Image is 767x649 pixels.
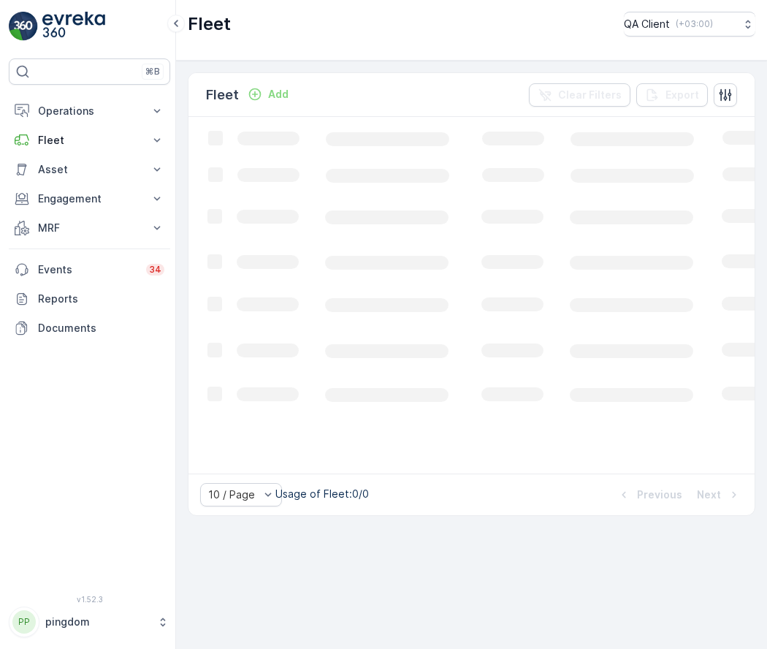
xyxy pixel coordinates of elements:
[9,255,170,284] a: Events34
[665,88,699,102] p: Export
[697,487,721,502] p: Next
[637,487,682,502] p: Previous
[145,66,160,77] p: ⌘B
[268,87,289,102] p: Add
[275,487,369,501] p: Usage of Fleet : 0/0
[9,96,170,126] button: Operations
[636,83,708,107] button: Export
[188,12,231,36] p: Fleet
[9,12,38,41] img: logo
[45,615,150,629] p: pingdom
[9,595,170,604] span: v 1.52.3
[624,17,670,31] p: QA Client
[676,18,713,30] p: ( +03:00 )
[242,86,294,103] button: Add
[9,213,170,243] button: MRF
[12,610,36,634] div: PP
[695,486,743,504] button: Next
[38,262,137,277] p: Events
[529,83,630,107] button: Clear Filters
[38,133,141,148] p: Fleet
[615,486,684,504] button: Previous
[206,85,239,105] p: Fleet
[558,88,622,102] p: Clear Filters
[9,126,170,155] button: Fleet
[38,104,141,118] p: Operations
[42,12,105,41] img: logo_light-DOdMpM7g.png
[149,264,161,276] p: 34
[9,155,170,184] button: Asset
[9,314,170,343] a: Documents
[9,607,170,637] button: PPpingdom
[38,221,141,235] p: MRF
[38,292,164,306] p: Reports
[38,162,141,177] p: Asset
[38,191,141,206] p: Engagement
[624,12,755,37] button: QA Client(+03:00)
[9,284,170,314] a: Reports
[9,184,170,213] button: Engagement
[38,321,164,335] p: Documents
